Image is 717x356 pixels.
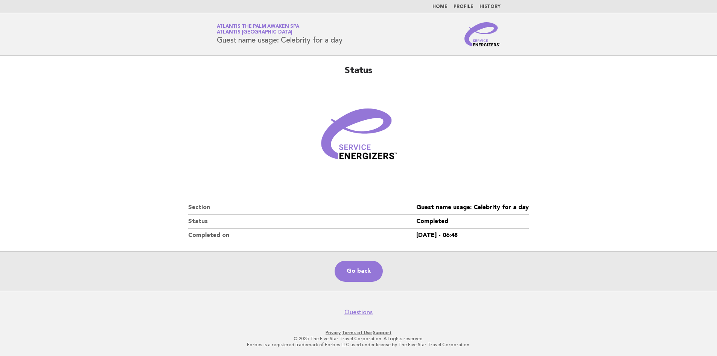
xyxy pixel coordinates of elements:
a: Home [432,5,448,9]
h2: Status [188,65,529,83]
dt: Status [188,215,416,229]
a: Privacy [326,330,341,335]
a: History [480,5,501,9]
a: Atlantis The Palm Awaken SpaAtlantis [GEOGRAPHIC_DATA] [217,24,299,35]
dd: Guest name usage: Celebrity for a day [416,201,529,215]
img: Verified [314,92,404,183]
h1: Guest name usage: Celebrity for a day [217,24,343,44]
dd: Completed [416,215,529,229]
dt: Section [188,201,416,215]
p: © 2025 The Five Star Travel Corporation. All rights reserved. [128,336,589,342]
p: Forbes is a registered trademark of Forbes LLC used under license by The Five Star Travel Corpora... [128,342,589,348]
p: · · [128,330,589,336]
a: Support [373,330,391,335]
a: Questions [344,309,373,316]
a: Go back [335,261,383,282]
img: Service Energizers [464,22,501,46]
a: Profile [454,5,473,9]
dt: Completed on [188,229,416,242]
span: Atlantis [GEOGRAPHIC_DATA] [217,30,293,35]
dd: [DATE] - 06:48 [416,229,529,242]
a: Terms of Use [342,330,372,335]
